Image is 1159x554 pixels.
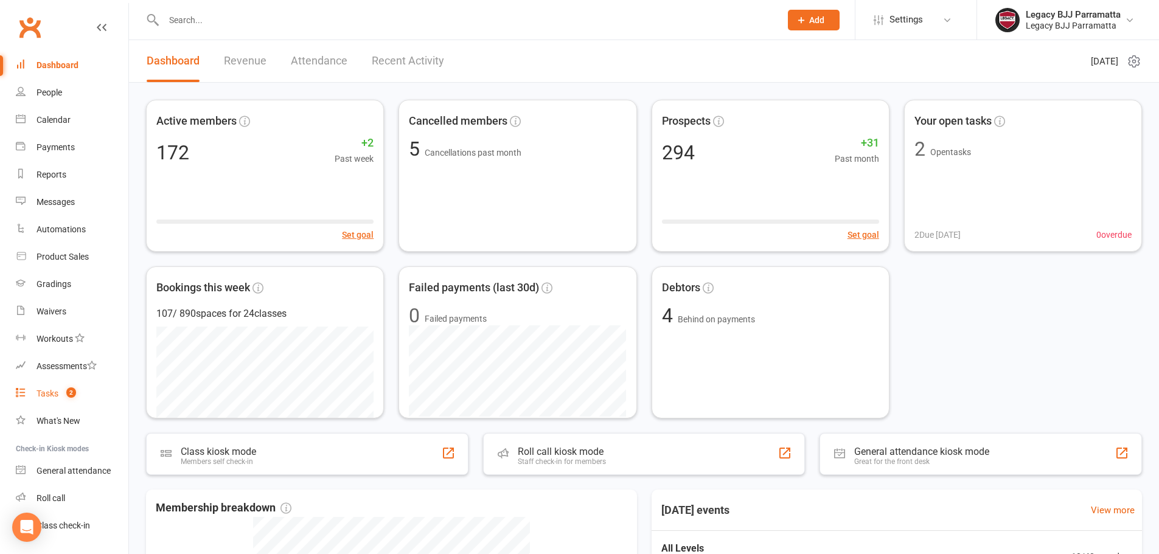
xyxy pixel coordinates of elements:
span: Your open tasks [914,113,992,130]
a: Dashboard [147,40,200,82]
div: General attendance kiosk mode [854,446,989,457]
span: Active members [156,113,237,130]
span: 2 [66,387,76,398]
span: Behind on payments [678,314,755,324]
span: Debtors [662,279,700,297]
div: Class kiosk mode [181,446,256,457]
a: Automations [16,216,128,243]
div: Legacy BJJ Parramatta [1026,20,1121,31]
button: Add [788,10,840,30]
div: Dashboard [37,60,78,70]
a: Clubworx [15,12,45,43]
span: 0 overdue [1096,228,1132,241]
a: Recent Activity [372,40,444,82]
div: What's New [37,416,80,426]
div: 0 [409,306,420,325]
span: Failed payments [425,312,487,325]
a: Payments [16,134,128,161]
div: Tasks [37,389,58,398]
span: +2 [335,134,374,152]
span: Past month [835,152,879,165]
a: Assessments [16,353,128,380]
a: People [16,79,128,106]
div: 107 / 890 spaces for 24 classes [156,306,374,322]
a: Product Sales [16,243,128,271]
div: 294 [662,143,695,162]
span: 2 Due [DATE] [914,228,961,241]
a: Gradings [16,271,128,298]
a: Reports [16,161,128,189]
div: Roll call kiosk mode [518,446,606,457]
a: Messages [16,189,128,216]
a: Dashboard [16,52,128,79]
a: Workouts [16,325,128,353]
span: Failed payments (last 30d) [409,279,539,297]
button: Set goal [847,228,879,241]
div: People [37,88,62,97]
div: Assessments [37,361,97,371]
div: Legacy BJJ Parramatta [1026,9,1121,20]
div: 172 [156,143,189,162]
span: [DATE] [1091,54,1118,69]
h3: [DATE] events [652,499,739,521]
span: Open tasks [930,147,971,157]
a: Roll call [16,485,128,512]
div: General attendance [37,466,111,476]
a: Waivers [16,298,128,325]
div: Payments [37,142,75,152]
a: Revenue [224,40,266,82]
div: Automations [37,224,86,234]
img: thumb_image1742356836.png [995,8,1020,32]
div: Waivers [37,306,66,316]
div: Gradings [37,279,71,289]
span: Settings [889,6,923,33]
span: Bookings this week [156,279,250,297]
div: Members self check-in [181,457,256,466]
div: Open Intercom Messenger [12,513,41,542]
div: 2 [914,139,925,159]
div: Workouts [37,334,73,344]
span: Cancellations past month [425,148,521,158]
a: Tasks 2 [16,380,128,407]
input: Search... [160,12,772,29]
span: 5 [409,137,425,161]
div: Great for the front desk [854,457,989,466]
a: Calendar [16,106,128,134]
span: Prospects [662,113,711,130]
div: Staff check-in for members [518,457,606,466]
div: Class check-in [37,521,90,530]
div: Reports [37,170,66,179]
span: 4 [662,304,678,327]
a: What's New [16,407,128,435]
a: Class kiosk mode [16,512,128,539]
span: Membership breakdown [156,499,291,517]
span: Add [809,15,824,25]
div: Calendar [37,115,71,125]
a: Attendance [291,40,347,82]
div: Roll call [37,493,65,503]
div: Product Sales [37,252,89,261]
a: View more [1091,503,1135,518]
span: Cancelled members [409,113,507,130]
button: Set goal [342,228,374,241]
span: +31 [835,134,879,152]
span: Past week [335,152,374,165]
div: Messages [37,197,75,207]
a: General attendance kiosk mode [16,457,128,485]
